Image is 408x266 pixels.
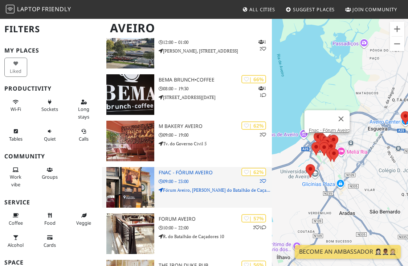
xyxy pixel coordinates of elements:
h3: Community [4,153,98,160]
a: Forum Aveiro | 57% 21 Forum Aveiro 10:00 – 22:00 R. do Batalhão de Caçadores 10 [102,213,272,254]
a: All Cities [239,3,278,16]
a: Join Community [342,3,400,16]
img: LaptopFriendly [6,5,15,13]
h3: Forum Aveiro [159,216,272,222]
div: | 57% [241,214,266,223]
h1: Aveiro [104,18,270,38]
button: Tables [4,125,27,145]
img: Fnac - Fórum Aveiro [106,167,154,208]
h2: Filters [4,18,98,40]
span: Video/audio calls [79,136,89,142]
div: | 66% [241,75,266,83]
p: [PERSON_NAME], [STREET_ADDRESS] [159,47,272,54]
span: Suggest Places [293,6,335,13]
button: Groups [38,164,61,183]
a: Fnac - Fórum Aveiro [309,128,350,133]
button: Work vibe [4,164,27,190]
div: | 62% [241,168,266,176]
span: Food [44,220,56,226]
a: Maria Lounge Bar | 67% 12 [PERSON_NAME] Bar 12:00 – 01:00 [PERSON_NAME], [STREET_ADDRESS] [102,28,272,68]
a: BEMA brunch•coffee | 66% 11 BEMA brunch•coffee 08:00 – 19:30 [STREET_ADDRESS][DATE] [102,74,272,115]
button: Coffee [4,209,27,229]
button: Sockets [38,96,61,115]
span: Friendly [42,5,71,13]
img: Maria Lounge Bar [106,28,154,68]
a: M Bakery Aveiro | 62% 2 M Bakery Aveiro 09:00 – 19:00 Tv. do Governo Civil 5 [102,121,272,161]
span: Work-friendly tables [9,136,23,142]
p: Fórum Aveiro, [PERSON_NAME] do Batalhão de Caçadores 10 [159,187,272,194]
p: 09:00 – 23:00 [159,178,272,185]
p: 2 [260,131,266,138]
button: Ampliar [390,22,404,36]
button: Long stays [72,96,95,122]
span: Join Community [352,6,397,13]
span: Quiet [44,136,56,142]
h3: Space [4,259,98,266]
div: | 62% [241,121,266,130]
span: Stable Wi-Fi [11,106,21,112]
p: R. do Batalhão de Caçadores 10 [159,233,272,240]
button: Veggie [72,209,95,229]
span: Power sockets [41,106,58,112]
a: Suggest Places [283,3,338,16]
button: Wi-Fi [4,96,27,115]
span: Veggie [76,220,91,226]
button: Quiet [38,125,61,145]
p: 2 [260,178,266,184]
p: 09:00 – 19:00 [159,132,272,138]
img: Forum Aveiro [106,213,154,254]
h3: M Bakery Aveiro [159,123,272,129]
button: Alcohol [4,232,27,251]
img: M Bakery Aveiro [106,121,154,161]
a: Fnac - Fórum Aveiro | 62% 2 Fnac - Fórum Aveiro 09:00 – 23:00 Fórum Aveiro, [PERSON_NAME] do Bata... [102,167,272,208]
span: Long stays [78,106,89,120]
span: Group tables [42,174,58,180]
img: BEMA brunch•coffee [106,74,154,115]
span: People working [10,174,21,187]
h3: Fnac - Fórum Aveiro [159,170,272,176]
span: Credit cards [44,242,56,248]
h3: Productivity [4,85,98,92]
p: 10:00 – 22:00 [159,224,272,231]
p: 2 1 [253,224,266,231]
span: Laptop [17,5,41,13]
p: 1 1 [258,85,266,99]
button: Calls [72,125,95,145]
button: Reduzir [390,37,404,51]
span: Alcohol [8,242,24,248]
h3: BEMA brunch•coffee [159,77,272,83]
a: LaptopFriendly LaptopFriendly [6,3,71,16]
p: Tv. do Governo Civil 5 [159,140,272,147]
p: [STREET_ADDRESS][DATE] [159,94,272,101]
button: Fechar [332,110,350,128]
a: Become an Ambassador 🤵🏻‍♀️🤵🏾‍♂️🤵🏼‍♀️ [295,245,401,259]
button: Cards [38,232,61,251]
h3: My Places [4,47,98,54]
span: All Cities [249,6,275,13]
h3: Service [4,199,98,206]
span: Coffee [9,220,23,226]
p: 08:00 – 19:30 [159,85,272,92]
button: Food [38,209,61,229]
